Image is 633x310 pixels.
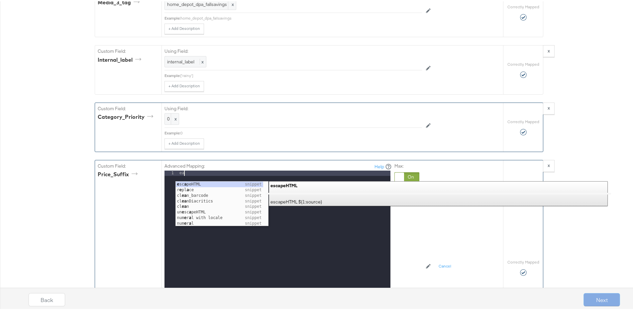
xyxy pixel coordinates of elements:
label: Using Field: [164,104,422,111]
span: x [171,112,179,123]
div: escapeHTML ${1:source} [269,180,608,205]
div: Example: [164,14,180,20]
label: Advanced Mapping: [164,162,205,168]
strong: x [548,46,550,52]
strong: x [548,161,550,167]
label: Custom Field: [98,47,159,53]
label: Correctly Mapped [507,60,539,66]
div: internal_label [98,55,144,62]
label: Custom Field: [98,104,159,111]
div: Price_Suffix [98,169,140,177]
label: Correctly Mapped [507,258,539,264]
label: Correctly Mapped [507,3,539,8]
label: Custom Field: [98,162,159,168]
div: home_depot_dpa_fallsavings [180,14,422,20]
label: Max: [394,162,419,168]
div: 1 [164,169,178,175]
span: x [200,57,204,63]
button: x [543,44,555,56]
span: internal_label [167,57,194,63]
strong: x [548,104,550,110]
label: Correctly Mapped [507,118,539,123]
div: 0 [180,129,422,134]
button: + Add Description [164,22,204,33]
button: Back [29,292,65,305]
div: Example: [164,129,180,134]
b: escapeHTML [270,181,297,187]
button: x [543,159,555,171]
div: Category_Priority [98,112,156,119]
div: Example: [164,72,180,77]
button: Cancel [435,260,455,271]
button: + Add Description [164,137,204,148]
button: + Add Description [164,80,204,90]
label: Using Field: [164,47,422,53]
span: 0 [167,115,176,121]
a: Help [374,162,384,169]
div: ['rainy'] [180,72,422,77]
button: x [543,101,555,113]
